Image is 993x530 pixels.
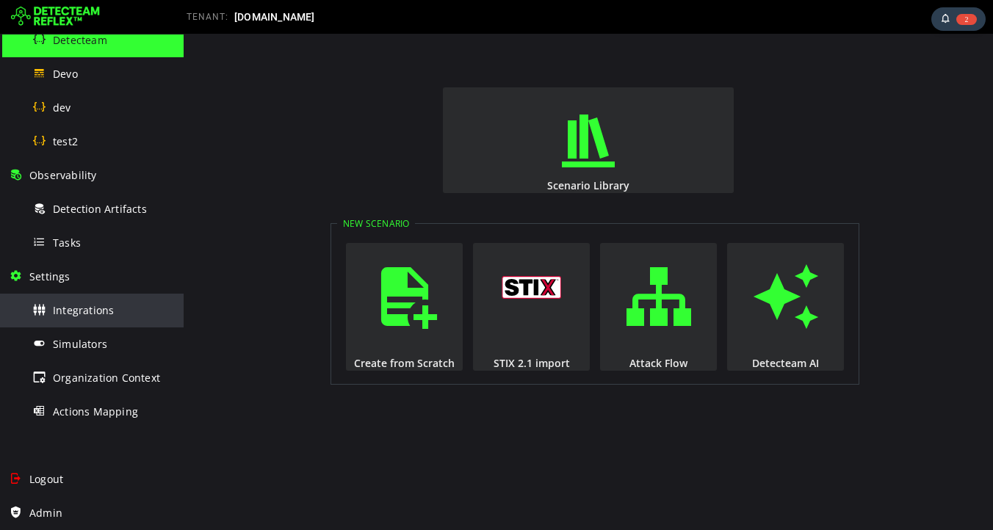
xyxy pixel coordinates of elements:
div: Attack Flow [415,322,535,336]
div: Scenario Library [258,145,552,159]
button: Detecteam AI [544,209,660,337]
span: Detecteam [53,33,107,47]
span: Tasks [53,236,81,250]
button: STIX 2.1 import [289,209,406,337]
span: Observability [29,168,97,182]
span: Integrations [53,303,114,317]
span: Logout [29,472,63,486]
span: Organization Context [53,371,160,385]
img: logo_stix.svg [318,242,378,265]
button: Create from Scratch [162,209,279,337]
span: 2 [956,14,977,25]
div: STIX 2.1 import [288,322,408,336]
button: Scenario Library [259,54,550,159]
span: TENANT: [187,12,228,22]
div: Task Notifications [931,7,986,31]
div: Create from Scratch [161,322,281,336]
span: Settings [29,269,71,283]
span: Simulators [53,337,107,351]
legend: New Scenario [154,184,231,196]
img: Detecteam logo [11,5,100,29]
span: Admin [29,506,62,520]
span: dev [53,101,71,115]
span: [DOMAIN_NAME] [234,11,315,23]
button: Attack Flow [416,209,533,337]
span: Devo [53,67,78,81]
span: test2 [53,134,78,148]
div: Detecteam AI [542,322,662,336]
span: Actions Mapping [53,404,138,418]
span: Detection Artifacts [53,202,147,216]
